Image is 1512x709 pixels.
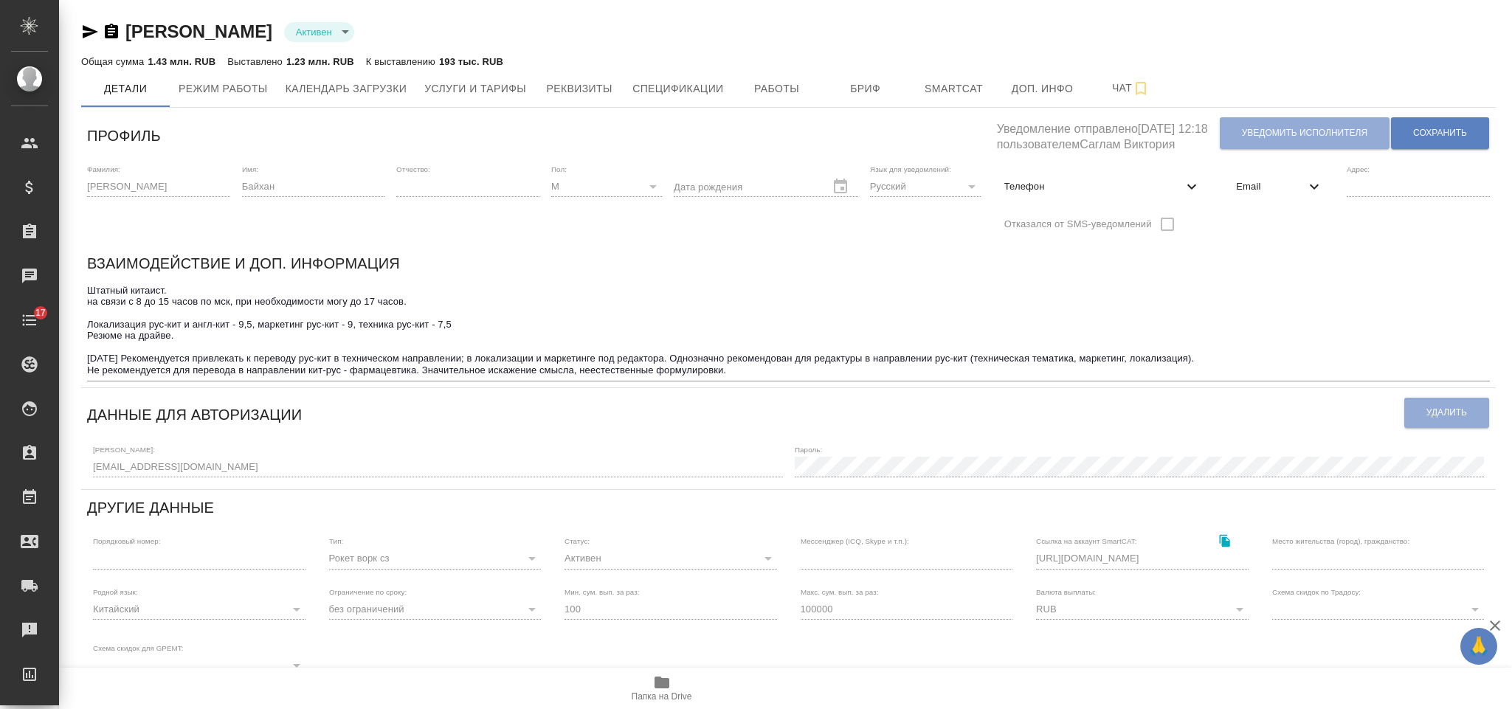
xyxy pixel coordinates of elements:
label: Схема скидок для GPEMT: [93,645,184,652]
label: Тип: [329,538,343,545]
button: Скопировать ссылку [1210,525,1240,556]
span: Календарь загрузки [286,80,407,98]
button: Скопировать ссылку для ЯМессенджера [81,23,99,41]
p: К выставлению [366,56,439,67]
div: Активен [284,22,354,42]
span: Услуги и тарифы [424,80,526,98]
label: Ограничение по сроку: [329,588,407,595]
p: 193 тыс. RUB [439,56,503,67]
span: 🙏 [1466,631,1491,662]
span: Сохранить [1413,127,1467,139]
button: Папка на Drive [600,668,724,709]
button: Активен [291,26,336,38]
span: Чат [1096,79,1167,97]
label: Имя: [242,165,258,173]
span: Реквизиты [544,80,615,98]
div: Русский [870,176,981,197]
span: Папка на Drive [632,691,692,702]
h5: Уведомление отправлено [DATE] 12:18 пользователем Саглам Виктория [997,114,1219,153]
span: Бриф [830,80,901,98]
p: Общая сумма [81,56,148,67]
label: Пол: [551,165,567,173]
h6: Данные для авторизации [87,403,302,426]
h6: Взаимодействие и доп. информация [87,252,400,275]
div: Китайский [93,599,305,620]
span: Телефон [1004,179,1184,194]
span: Email [1236,179,1305,194]
label: Фамилия: [87,165,120,173]
button: Скопировать ссылку [103,23,120,41]
label: Язык для уведомлений: [870,165,951,173]
button: Сохранить [1391,117,1489,149]
label: Макс. сум. вып. за раз: [801,588,879,595]
svg: Подписаться [1132,80,1150,97]
span: Smartcat [919,80,990,98]
label: Отчество: [396,165,430,173]
a: [PERSON_NAME] [125,21,272,41]
div: Рокет ворк сз [329,548,542,569]
p: 1.23 млн. RUB [286,56,354,67]
label: Схема скидок по Традосу: [1272,588,1361,595]
label: Мессенджер (ICQ, Skype и т.п.): [801,538,909,545]
span: 17 [27,305,55,320]
span: Режим работы [179,80,268,98]
label: Пароль: [795,446,822,453]
label: Валюта выплаты: [1036,588,1096,595]
span: Работы [742,80,812,98]
label: Родной язык: [93,588,138,595]
p: 1.43 млн. RUB [148,56,215,67]
span: Спецификации [632,80,723,98]
label: Статус: [565,538,590,545]
button: 🙏 [1460,628,1497,665]
div: Телефон [993,170,1213,203]
div: Активен [565,548,777,569]
div: Email [1224,170,1335,203]
span: Доп. инфо [1007,80,1078,98]
div: RUB [1036,599,1249,620]
p: Выставлено [227,56,286,67]
h6: Профиль [87,124,161,148]
label: Адрес: [1347,165,1370,173]
div: без ограничений [329,599,542,620]
label: Мин. сум. вып. за раз: [565,588,640,595]
span: Отказался от SMS-уведомлений [1004,217,1152,232]
div: М [551,176,662,197]
span: Детали [90,80,161,98]
h6: Другие данные [87,496,214,519]
label: Место жительства (город), гражданство: [1272,538,1409,545]
textarea: Штатный китаист. на связи с 8 до 15 часов по мск, при необходимости могу до 17 часов. Локализация... [87,285,1490,376]
label: Порядковый номер: [93,538,160,545]
label: Ссылка на аккаунт SmartCAT: [1036,538,1137,545]
label: [PERSON_NAME]: [93,446,155,453]
a: 17 [4,302,55,339]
